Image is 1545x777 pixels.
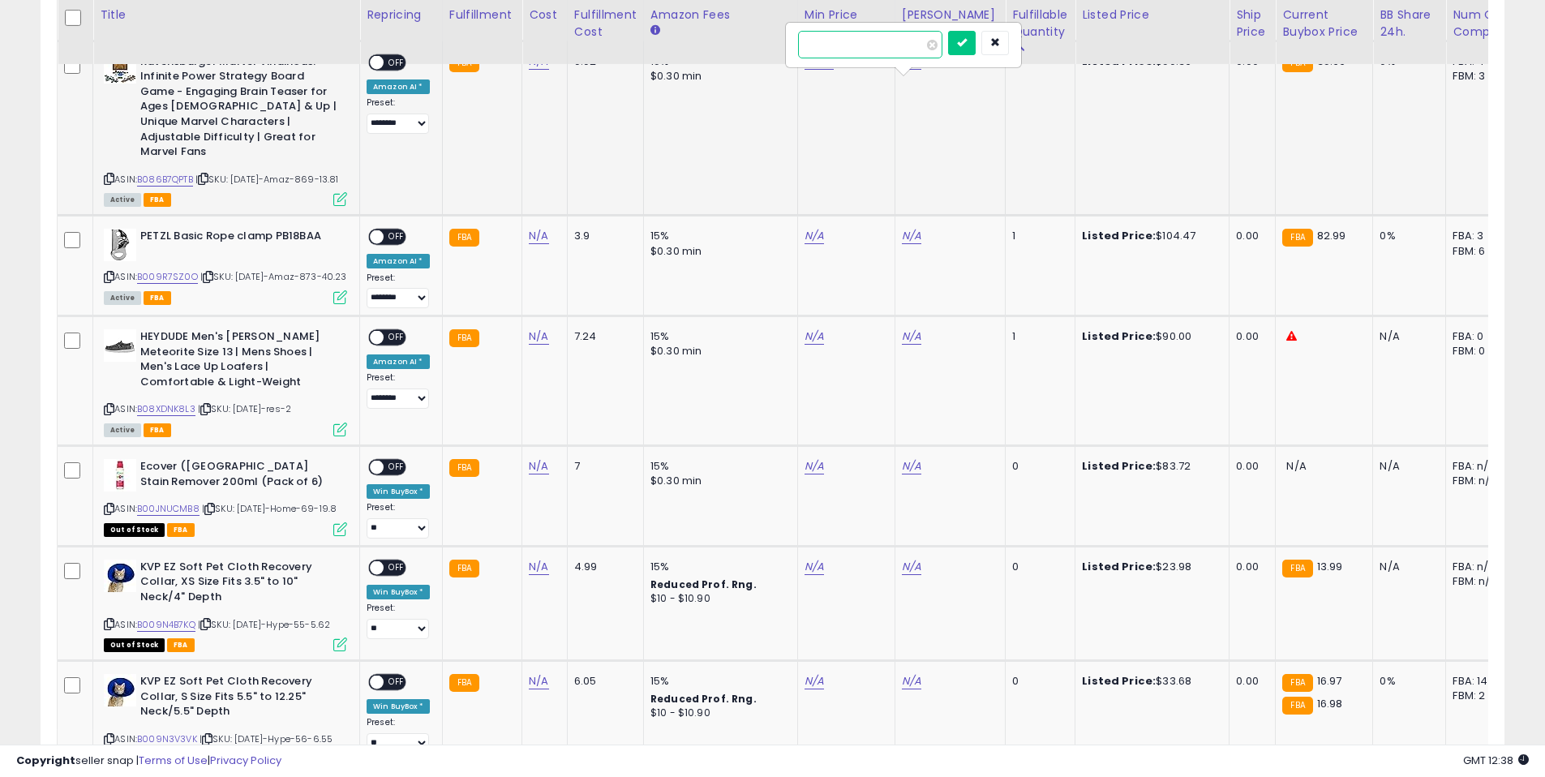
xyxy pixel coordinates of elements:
[1012,329,1062,344] div: 1
[104,229,347,303] div: ASIN:
[574,329,631,344] div: 7.24
[902,673,921,689] a: N/A
[104,560,136,592] img: 41yYparhvLL._SL40_.jpg
[574,674,631,689] div: 6.05
[367,273,430,309] div: Preset:
[449,459,479,477] small: FBA
[529,228,548,244] a: N/A
[1317,228,1346,243] span: 82.99
[1453,574,1506,589] div: FBM: n/a
[198,618,330,631] span: | SKU: [DATE]-Hype-55-5.62
[1282,229,1312,247] small: FBA
[104,523,165,537] span: All listings that are currently out of stock and unavailable for purchase on Amazon
[1453,6,1512,41] div: Num of Comp.
[384,55,410,69] span: OFF
[1317,696,1343,711] span: 16.98
[367,372,430,409] div: Preset:
[805,458,824,474] a: N/A
[1012,229,1062,243] div: 1
[384,230,410,244] span: OFF
[1282,697,1312,715] small: FBA
[805,6,888,24] div: Min Price
[1082,6,1222,24] div: Listed Price
[1082,458,1156,474] b: Listed Price:
[650,459,785,474] div: 15%
[1082,459,1217,474] div: $83.72
[1317,559,1343,574] span: 13.99
[574,560,631,574] div: 4.99
[140,229,337,248] b: PETZL Basic Rope clamp PB18BAA
[104,560,347,650] div: ASIN:
[1380,6,1439,41] div: BB Share 24h.
[1282,674,1312,692] small: FBA
[574,459,631,474] div: 7
[805,328,824,345] a: N/A
[367,717,430,753] div: Preset:
[650,229,785,243] div: 15%
[104,229,136,261] img: 312so0x7hGL._SL40_.jpg
[137,173,193,187] a: B086B7QPTB
[449,229,479,247] small: FBA
[1282,560,1312,577] small: FBA
[1012,459,1062,474] div: 0
[104,329,136,362] img: 41wr4KDHZpL._SL40_.jpg
[902,6,998,24] div: [PERSON_NAME]
[1453,674,1506,689] div: FBA: 14
[210,753,281,768] a: Privacy Policy
[104,674,136,706] img: 41yYparhvLL._SL40_.jpg
[650,706,785,720] div: $10 - $10.90
[137,270,198,284] a: B009R7SZ0O
[367,6,436,24] div: Repricing
[1236,560,1263,574] div: 0.00
[805,673,824,689] a: N/A
[144,193,171,207] span: FBA
[1380,560,1433,574] div: N/A
[1453,229,1506,243] div: FBA: 3
[529,559,548,575] a: N/A
[104,459,347,534] div: ASIN:
[104,291,141,305] span: All listings currently available for purchase on Amazon
[384,676,410,689] span: OFF
[137,402,195,416] a: B08XDNK8L3
[167,638,195,652] span: FBA
[574,6,637,41] div: Fulfillment Cost
[1453,459,1506,474] div: FBA: n/a
[449,329,479,347] small: FBA
[167,523,195,537] span: FBA
[449,6,515,24] div: Fulfillment
[104,193,141,207] span: All listings currently available for purchase on Amazon
[650,329,785,344] div: 15%
[1082,329,1217,344] div: $90.00
[1082,328,1156,344] b: Listed Price:
[650,674,785,689] div: 15%
[1082,229,1217,243] div: $104.47
[1317,673,1342,689] span: 16.97
[202,502,337,515] span: | SKU: [DATE]-Home-69-19.8
[1453,560,1506,574] div: FBA: n/a
[1236,674,1263,689] div: 0.00
[1236,329,1263,344] div: 0.00
[529,673,548,689] a: N/A
[650,577,757,591] b: Reduced Prof. Rng.
[1082,559,1156,574] b: Listed Price:
[1012,674,1062,689] div: 0
[449,674,479,692] small: FBA
[384,560,410,574] span: OFF
[805,559,824,575] a: N/A
[367,603,430,639] div: Preset:
[1082,54,1156,69] b: Listed Price:
[144,291,171,305] span: FBA
[1380,459,1433,474] div: N/A
[200,270,347,283] span: | SKU: [DATE]-Amaz-873-40.23
[1082,674,1217,689] div: $33.68
[1082,560,1217,574] div: $23.98
[384,461,410,474] span: OFF
[104,54,347,205] div: ASIN:
[195,173,339,186] span: | SKU: [DATE]-Amaz-869-13.81
[139,753,208,768] a: Terms of Use
[140,560,337,609] b: KVP EZ Soft Pet Cloth Recovery Collar, XS Size Fits 3.5" to 10" Neck/4" Depth
[16,753,281,769] div: seller snap | |
[384,331,410,345] span: OFF
[198,402,291,415] span: | SKU: [DATE]-res-2
[1236,459,1263,474] div: 0.00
